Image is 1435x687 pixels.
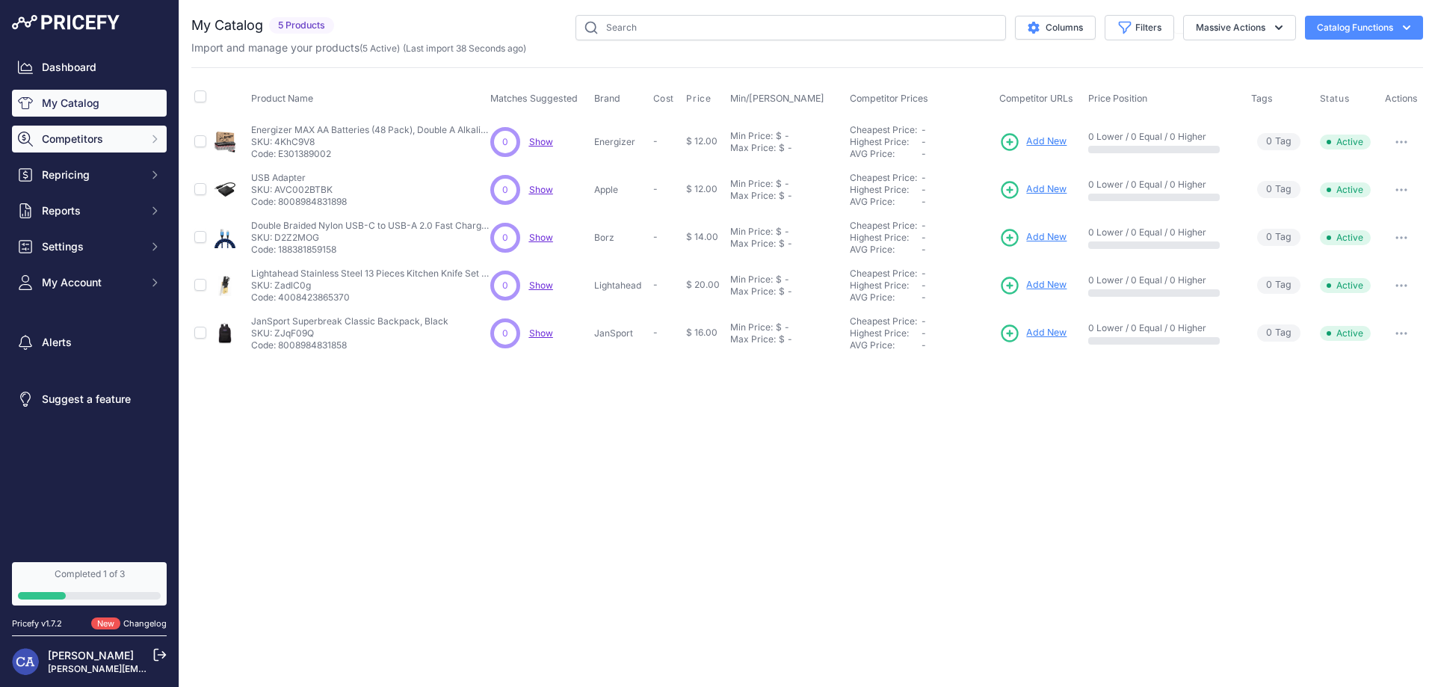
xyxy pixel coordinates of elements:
a: Show [529,280,553,291]
a: Cheapest Price: [850,220,917,231]
span: - [922,268,926,279]
span: New [91,617,120,630]
span: - [922,232,926,243]
div: Completed 1 of 3 [18,568,161,580]
a: Suggest a feature [12,386,167,413]
div: AVG Price: [850,292,922,304]
div: Min Price: [730,226,773,238]
p: Borz [594,232,647,244]
span: Show [529,136,553,147]
span: Tags [1251,93,1273,104]
span: 0 [502,327,508,340]
a: Add New [999,132,1067,153]
span: - [653,135,658,147]
a: Add New [999,179,1067,200]
span: 0 [502,231,508,244]
div: $ [779,238,785,250]
a: Changelog [123,618,167,629]
nav: Sidebar [12,54,167,544]
span: - [922,327,926,339]
a: Show [529,327,553,339]
p: Energizer [594,136,647,148]
a: Completed 1 of 3 [12,562,167,606]
a: Add New [999,323,1067,344]
div: - [785,142,792,154]
span: - [653,231,658,242]
span: - [922,172,926,183]
span: 0 [1266,182,1272,197]
button: Settings [12,233,167,260]
span: - [922,315,926,327]
a: Cheapest Price: [850,268,917,279]
p: 0 Lower / 0 Equal / 0 Higher [1088,227,1236,238]
img: Pricefy Logo [12,15,120,30]
div: $ [779,142,785,154]
p: SKU: AVC002BTBK [251,184,347,196]
button: Massive Actions [1183,15,1296,40]
span: Active [1320,230,1371,245]
div: Highest Price: [850,184,922,196]
div: Min Price: [730,178,773,190]
span: Reports [42,203,140,218]
p: Code: 188381859158 [251,244,490,256]
p: SKU: 4KhC9V8 [251,136,490,148]
div: Max Price: [730,142,776,154]
span: Competitor URLs [999,93,1073,104]
span: - [922,280,926,291]
span: Add New [1026,278,1067,292]
button: Catalog Functions [1305,16,1423,40]
button: Filters [1105,15,1174,40]
span: - [653,327,658,338]
span: Active [1320,326,1371,341]
a: Show [529,232,553,243]
span: - [922,339,926,351]
a: Dashboard [12,54,167,81]
button: Reports [12,197,167,224]
a: 5 Active [362,43,397,54]
span: $ 16.00 [686,327,717,338]
span: Tag [1257,181,1300,198]
div: AVG Price: [850,244,922,256]
div: AVG Price: [850,339,922,351]
div: Pricefy v1.7.2 [12,617,62,630]
a: Alerts [12,329,167,356]
span: Status [1320,93,1350,105]
div: Min Price: [730,274,773,286]
span: - [922,124,926,135]
span: $ 14.00 [686,231,718,242]
span: 0 [1266,230,1272,244]
div: Min Price: [730,130,773,142]
span: Tag [1257,133,1300,150]
a: Show [529,184,553,195]
div: - [785,238,792,250]
span: Tag [1257,324,1300,342]
span: - [922,220,926,231]
div: Max Price: [730,238,776,250]
a: My Catalog [12,90,167,117]
span: $ 12.00 [686,135,717,147]
span: 5 Products [269,17,334,34]
div: AVG Price: [850,196,922,208]
button: Cost [653,93,677,105]
span: Price [686,93,711,105]
span: - [922,196,926,207]
button: My Account [12,269,167,296]
p: Apple [594,184,647,196]
span: ( ) [359,43,400,54]
p: 0 Lower / 0 Equal / 0 Higher [1088,131,1236,143]
div: $ [779,190,785,202]
div: $ [776,321,782,333]
p: SKU: D2Z2MOG [251,232,490,244]
a: Add New [999,275,1067,296]
span: 0 [502,183,508,197]
span: Product Name [251,93,313,104]
span: $ 12.00 [686,183,717,194]
button: Status [1320,93,1353,105]
div: $ [779,286,785,298]
span: - [922,136,926,147]
span: Matches Suggested [490,93,578,104]
span: 0 [1266,326,1272,340]
p: Double Braided Nylon USB-C to USB-A 2.0 Fast Charging Cable, 3A - 6-Foot, Silver [251,220,490,232]
div: - [785,286,792,298]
